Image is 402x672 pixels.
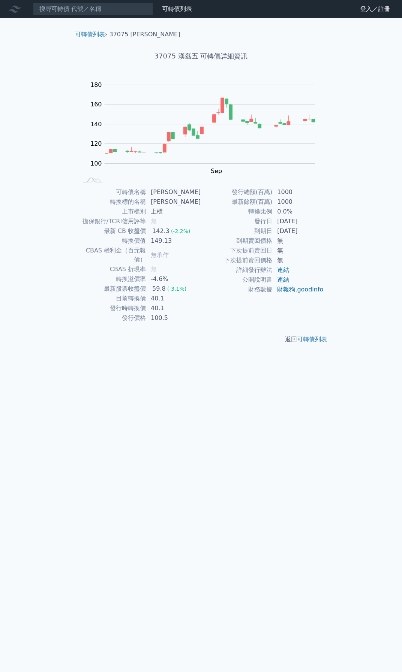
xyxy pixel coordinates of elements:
[171,228,190,234] span: (-2.2%)
[78,187,146,197] td: 可轉債名稱
[146,207,201,217] td: 上櫃
[90,160,102,167] tspan: 100
[33,3,153,15] input: 搜尋可轉債 代號／名稱
[211,167,222,175] tspan: Sep
[78,246,146,264] td: CBAS 權利金（百元報價）
[78,303,146,313] td: 發行時轉換價
[78,264,146,274] td: CBAS 折現率
[273,197,324,207] td: 1000
[201,275,273,285] td: 公開說明書
[201,236,273,246] td: 到期賣回價格
[201,187,273,197] td: 發行總額(百萬)
[78,197,146,207] td: 轉換標的名稱
[201,197,273,207] td: 最新餘額(百萬)
[151,266,157,273] span: 無
[151,284,167,293] div: 59.8
[78,207,146,217] td: 上市櫃別
[201,265,273,275] td: 詳細發行辦法
[146,313,201,323] td: 100.5
[277,286,295,293] a: 財報狗
[201,255,273,265] td: 下次提前賣回價格
[78,284,146,294] td: 最新股票收盤價
[78,226,146,236] td: 最新 CB 收盤價
[69,335,333,344] p: 返回
[201,207,273,217] td: 轉換比例
[146,197,201,207] td: [PERSON_NAME]
[146,303,201,313] td: 40.1
[75,31,105,38] a: 可轉債列表
[201,217,273,226] td: 發行日
[78,313,146,323] td: 發行價格
[151,227,171,236] div: 142.3
[78,217,146,226] td: 擔保銀行/TCRI信用評等
[167,286,187,292] span: (-3.1%)
[78,236,146,246] td: 轉換價值
[90,81,102,88] tspan: 180
[273,285,324,294] td: ,
[273,226,324,236] td: [DATE]
[146,236,201,246] td: 149.13
[90,101,102,108] tspan: 160
[201,285,273,294] td: 財務數據
[69,51,333,61] h1: 37075 漢磊五 可轉債詳細資訊
[273,255,324,265] td: 無
[201,226,273,236] td: 到期日
[273,217,324,226] td: [DATE]
[297,336,327,343] a: 可轉債列表
[297,286,323,293] a: goodinfo
[146,294,201,303] td: 40.1
[87,81,327,175] g: Chart
[273,246,324,255] td: 無
[273,236,324,246] td: 無
[146,187,201,197] td: [PERSON_NAME]
[151,251,169,258] span: 無承作
[146,274,201,284] td: -4.6%
[273,187,324,197] td: 1000
[90,121,102,128] tspan: 140
[354,3,396,15] a: 登入／註冊
[162,5,192,12] a: 可轉債列表
[273,207,324,217] td: 0.0%
[109,30,180,39] li: 37075 [PERSON_NAME]
[201,246,273,255] td: 下次提前賣回日
[90,140,102,147] tspan: 120
[78,274,146,284] td: 轉換溢價率
[277,276,289,283] a: 連結
[75,30,107,39] li: ›
[277,266,289,273] a: 連結
[151,218,157,225] span: 無
[78,294,146,303] td: 目前轉換價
